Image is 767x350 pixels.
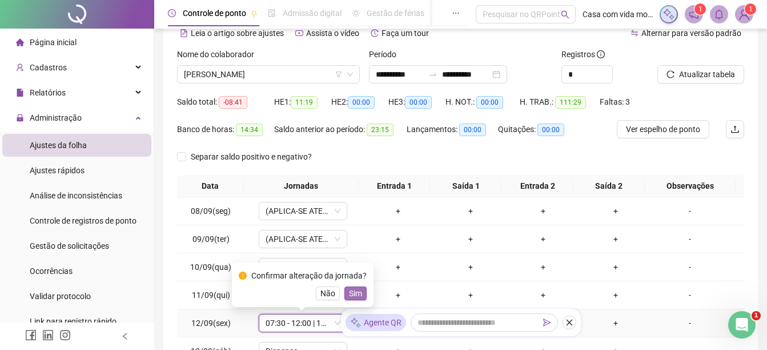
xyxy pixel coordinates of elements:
span: Atualizar tabela [679,68,735,81]
span: Casa com vida moveis sob medida ltda [583,8,653,21]
span: Validar protocolo [30,292,91,301]
span: 00:00 [348,96,375,109]
span: 1 [752,311,761,320]
div: + [511,233,575,245]
span: Separar saldo positivo e negativo? [186,150,316,163]
span: 11:19 [291,96,318,109]
span: Ajustes da folha [30,141,87,150]
span: file [16,89,24,97]
span: Link para registro rápido [30,317,117,326]
span: Sim [349,287,362,300]
div: + [439,205,502,217]
span: 00:00 [476,96,503,109]
span: 23:15 [367,124,393,136]
span: left [121,332,129,340]
span: Leia o artigo sobre ajustes [191,29,284,38]
div: + [439,261,502,273]
div: Confirmar alteração da jornada? [251,269,367,282]
div: HE 1: [274,96,331,109]
div: + [584,289,647,301]
div: + [366,289,429,301]
div: + [439,233,502,245]
span: Página inicial [30,38,77,47]
div: - [656,261,724,273]
span: 07:30 - 12:00 | 13:00 - 17:30 [266,315,340,332]
th: Saída 1 [430,175,501,197]
iframe: Intercom live chat [728,311,756,339]
span: info-circle [597,50,605,58]
div: + [584,205,647,217]
th: Observações [645,175,736,197]
span: Assista o vídeo [306,29,359,38]
span: lock [16,114,24,122]
span: 09/09(ter) [192,234,230,244]
span: down [334,208,341,214]
span: home [16,38,24,46]
span: Cadastros [30,63,67,72]
span: (APLICA-SE ATESTADO) [266,202,340,220]
div: + [511,261,575,273]
button: Atualizar tabela [657,65,744,83]
div: - [656,233,724,245]
span: exclamation-circle [239,272,247,280]
span: Ajustes rápidos [30,166,85,175]
span: Observações [649,180,731,192]
div: + [439,289,502,301]
span: 00:00 [537,124,564,136]
div: + [584,317,647,329]
div: Quitações: [498,123,578,136]
div: HE 3: [388,96,445,109]
span: 11/09(qui) [192,291,230,300]
span: swap-right [428,70,437,79]
th: Entrada 2 [501,175,573,197]
span: sun [352,9,360,17]
span: Gestão de solicitações [30,241,109,250]
span: 14:34 [236,124,263,136]
div: H. TRAB.: [520,96,600,109]
div: Banco de horas: [177,123,274,136]
span: Administração [30,113,82,122]
span: notification [689,9,699,19]
span: close [565,319,573,327]
img: sparkle-icon.fc2bf0ac1784a2077858766a79e2daf3.svg [350,317,362,329]
div: + [366,233,429,245]
span: user-add [16,63,24,71]
span: down [334,236,341,242]
span: ellipsis [452,9,460,17]
div: - [656,317,724,329]
div: - [656,205,724,217]
label: Período [369,48,404,61]
div: Saldo total: [177,96,274,109]
div: H. NOT.: [445,96,520,109]
div: + [584,261,647,273]
span: 00:00 [459,124,486,136]
span: Não [320,287,335,300]
span: swap [631,29,639,37]
div: Saldo anterior ao período: [274,123,407,136]
span: Ver espelho de ponto [626,123,700,136]
span: to [428,70,437,79]
span: youtube [295,29,303,37]
span: upload [730,125,740,134]
span: Relatórios [30,88,66,97]
sup: Atualize o seu contato no menu Meus Dados [745,3,756,15]
span: down [334,320,341,327]
img: sparkle-icon.fc2bf0ac1784a2077858766a79e2daf3.svg [662,8,675,21]
span: Faltas: 3 [600,97,630,106]
span: Ocorrências [30,267,73,276]
span: history [371,29,379,37]
span: send [543,319,551,327]
th: Jornadas [244,175,359,197]
span: filter [335,71,342,78]
span: Análise de inconsistências [30,191,122,200]
span: file-text [180,29,188,37]
div: - [656,289,724,301]
span: 1 [698,5,702,13]
span: 111:29 [555,96,586,109]
span: Registros [561,48,605,61]
button: Não [316,287,340,300]
img: 82190 [736,6,753,23]
span: Controle de registros de ponto [30,216,136,225]
span: reload [666,70,674,78]
div: + [366,261,429,273]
